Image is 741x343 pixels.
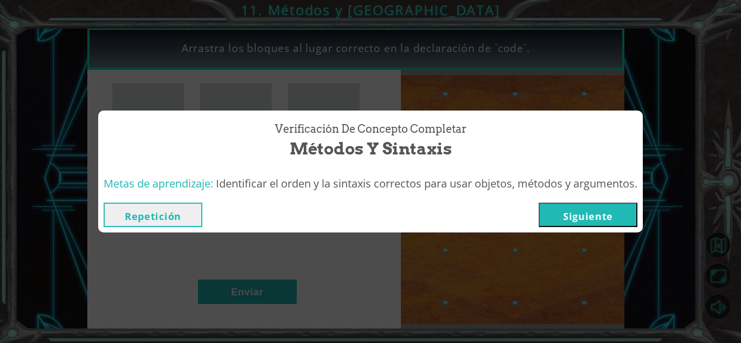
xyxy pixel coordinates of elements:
[216,176,637,191] span: Identificar el orden y la sintaxis correctos para usar objetos, métodos y argumentos.
[104,203,202,227] button: Repetición
[104,176,213,191] span: Metas de aprendizaje:
[539,203,637,227] button: Siguiente
[275,121,467,137] span: Verificación de Concepto Completar
[290,137,452,160] span: Métodos y Sintaxis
